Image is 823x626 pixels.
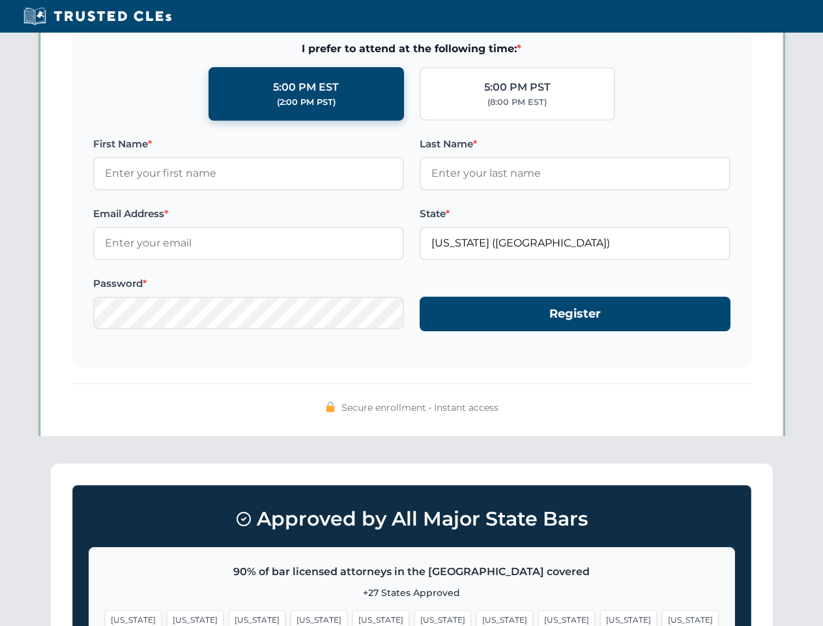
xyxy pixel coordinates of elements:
[273,79,339,96] div: 5:00 PM EST
[420,157,730,190] input: Enter your last name
[105,563,719,580] p: 90% of bar licensed attorneys in the [GEOGRAPHIC_DATA] covered
[93,227,404,260] input: Enter your email
[93,40,730,57] span: I prefer to attend at the following time:
[420,206,730,222] label: State
[105,586,719,600] p: +27 States Approved
[277,96,336,109] div: (2:00 PM PST)
[420,227,730,260] input: Florida (FL)
[420,136,730,152] label: Last Name
[341,400,498,415] span: Secure enrollment • Instant access
[20,7,175,26] img: Trusted CLEs
[93,157,404,190] input: Enter your first name
[420,297,730,331] button: Register
[93,206,404,222] label: Email Address
[487,96,547,109] div: (8:00 PM EST)
[325,402,336,412] img: 🔒
[93,136,404,152] label: First Name
[484,79,551,96] div: 5:00 PM PST
[93,276,404,291] label: Password
[89,501,735,537] h3: Approved by All Major State Bars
